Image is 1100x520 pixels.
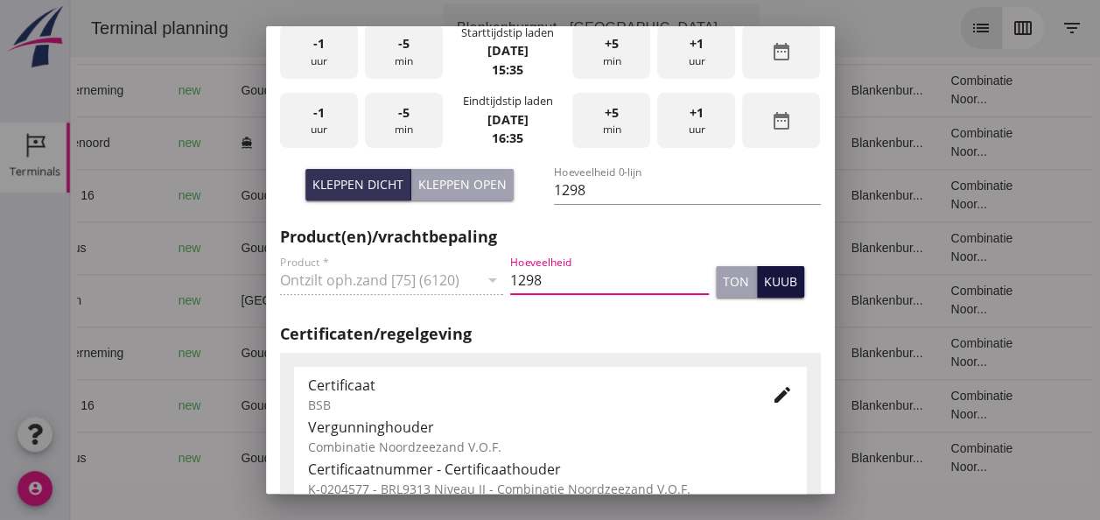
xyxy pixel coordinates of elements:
[634,221,767,274] td: 18
[866,116,975,169] td: Combinatie Noor...
[214,242,227,254] i: directions_boat
[171,449,318,467] div: Gouda
[634,274,767,327] td: 18
[305,294,318,306] i: directions_boat
[767,221,867,274] td: Blankenbur...
[387,18,648,39] div: Blankenburgput - [GEOGRAPHIC_DATA]
[657,93,735,148] div: uur
[767,327,867,379] td: Blankenbur...
[214,347,227,359] i: directions_boat
[308,480,793,498] div: K-0204577 - BRL9313 Niveau II - Combinatie Noordzeezand V.O.F.
[866,64,975,116] td: Combinatie Noor...
[404,348,418,359] small: m3
[308,417,793,438] div: Vergunninghouder
[95,116,158,169] td: new
[280,25,358,80] div: uur
[866,327,975,379] td: Combinatie Noor...
[308,396,744,414] div: BSB
[723,272,749,291] div: ton
[404,401,418,411] small: m3
[767,379,867,432] td: Blankenbur...
[397,138,411,149] small: m3
[418,175,507,193] div: Kleppen open
[95,379,158,432] td: new
[772,384,793,405] i: edit
[492,130,523,146] strong: 16:35
[658,18,679,39] i: arrow_drop_down
[767,432,867,484] td: Blankenbur...
[546,327,634,379] td: Ontzilt oph.zan...
[716,266,757,298] button: ton
[363,432,459,484] td: 999
[214,452,227,464] i: directions_boat
[605,34,619,53] span: +5
[397,243,411,254] small: m3
[634,432,767,484] td: 18
[487,111,528,128] strong: [DATE]
[171,81,318,100] div: Gouda
[634,327,767,379] td: 18
[95,274,158,327] td: new
[942,18,963,39] i: calendar_view_week
[214,399,227,411] i: directions_boat
[363,169,459,221] td: 1298
[365,25,443,80] div: min
[605,103,619,123] span: +5
[462,93,552,109] div: Eindtijdstip laden
[554,176,821,204] input: Hoeveelheid 0-lijn
[634,379,767,432] td: 18
[95,169,158,221] td: new
[95,64,158,116] td: new
[634,64,767,116] td: 18
[171,344,318,362] div: Gouda
[634,169,767,221] td: 18
[866,379,975,432] td: Combinatie Noor...
[308,459,793,480] div: Certificaatnummer - Certificaathouder
[397,296,411,306] small: m3
[171,137,183,149] i: directions_boat
[280,225,821,249] h2: Product(en)/vrachtbepaling
[634,116,767,169] td: 18
[572,25,650,80] div: min
[404,86,418,96] small: m3
[171,239,318,257] div: Gouda
[492,61,523,78] strong: 15:35
[171,186,318,205] div: Gouda
[690,34,704,53] span: +1
[866,169,975,221] td: Combinatie Noor...
[900,18,921,39] i: list
[171,292,318,310] div: [GEOGRAPHIC_DATA]
[546,116,634,169] td: Filling sand
[767,64,867,116] td: Blankenbur...
[95,432,158,484] td: new
[657,25,735,80] div: uur
[308,375,744,396] div: Certificaat
[767,274,867,327] td: Blankenbur...
[363,221,459,274] td: 999
[866,221,975,274] td: Combinatie Noor...
[365,93,443,148] div: min
[95,221,158,274] td: new
[214,189,227,201] i: directions_boat
[546,169,634,221] td: Ontzilt oph.zan...
[308,438,793,456] div: Combinatie Noordzeezand V.O.F.
[280,322,821,346] h2: Certificaten/regelgeving
[572,93,650,148] div: min
[7,16,172,40] div: Terminal planning
[398,103,410,123] span: -5
[312,175,403,193] div: Kleppen dicht
[305,169,411,200] button: Kleppen dicht
[767,169,867,221] td: Blankenbur...
[991,18,1012,39] i: filter_list
[313,34,325,53] span: -1
[866,274,975,327] td: Combinatie Noor...
[280,93,358,148] div: uur
[546,64,634,116] td: Ontzilt oph.zan...
[404,191,418,201] small: m3
[363,327,459,379] td: 1231
[95,327,158,379] td: new
[363,274,459,327] td: 480
[487,42,528,59] strong: [DATE]
[171,397,318,415] div: Gouda
[546,274,634,327] td: Filling sand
